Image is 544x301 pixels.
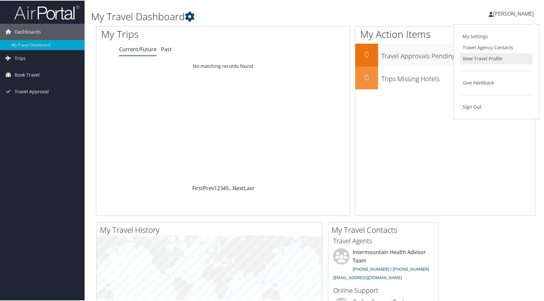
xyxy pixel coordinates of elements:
[217,184,220,191] a: 2
[214,184,217,191] a: 1
[355,48,378,59] h2: 0
[460,41,533,53] a: Travel Agency Contacts
[14,4,79,20] img: airportal-logo.png
[355,71,378,82] h2: 0
[233,184,244,191] a: Next
[91,9,390,23] h1: My Travel Dashboard
[244,184,254,191] a: Last
[355,43,535,66] a: 0Travel Approvals Pending (Advisor Booked)
[333,274,402,280] a: [EMAIL_ADDRESS][DOMAIN_NAME]
[460,77,533,88] a: Give Feedback
[460,53,533,64] a: View Travel Profile
[119,45,156,52] a: Current/Future
[203,184,214,191] a: Prev
[330,248,437,282] li: Intermountain Health Advisor Team
[353,265,429,271] a: [PHONE_NUMBER] / [PHONE_NUMBER]
[493,9,534,17] span: [PERSON_NAME]
[332,224,438,235] h2: My Travel Contacts
[96,60,350,71] td: No matching records found
[15,83,49,99] span: Travel Approval
[226,184,229,191] a: 5
[220,184,223,191] a: 3
[101,27,239,40] h1: My Trips
[381,70,535,83] h3: Trips Missing Hotels
[333,236,433,245] h3: Travel Agents
[161,45,172,52] a: Past
[229,184,233,191] span: …
[460,30,533,41] a: My Settings
[381,48,535,60] h3: Travel Approvals Pending (Advisor Booked)
[489,3,540,23] a: [PERSON_NAME]
[355,27,535,40] h1: My Action Items
[100,224,322,235] h2: My Travel History
[15,66,40,83] span: Book Travel
[355,66,535,89] a: 0Trips Missing Hotels
[192,184,203,191] a: First
[333,285,433,294] h3: Online Support
[460,101,533,112] a: Sign Out
[15,50,26,66] span: Trips
[223,184,226,191] a: 4
[15,23,41,39] span: Dashboards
